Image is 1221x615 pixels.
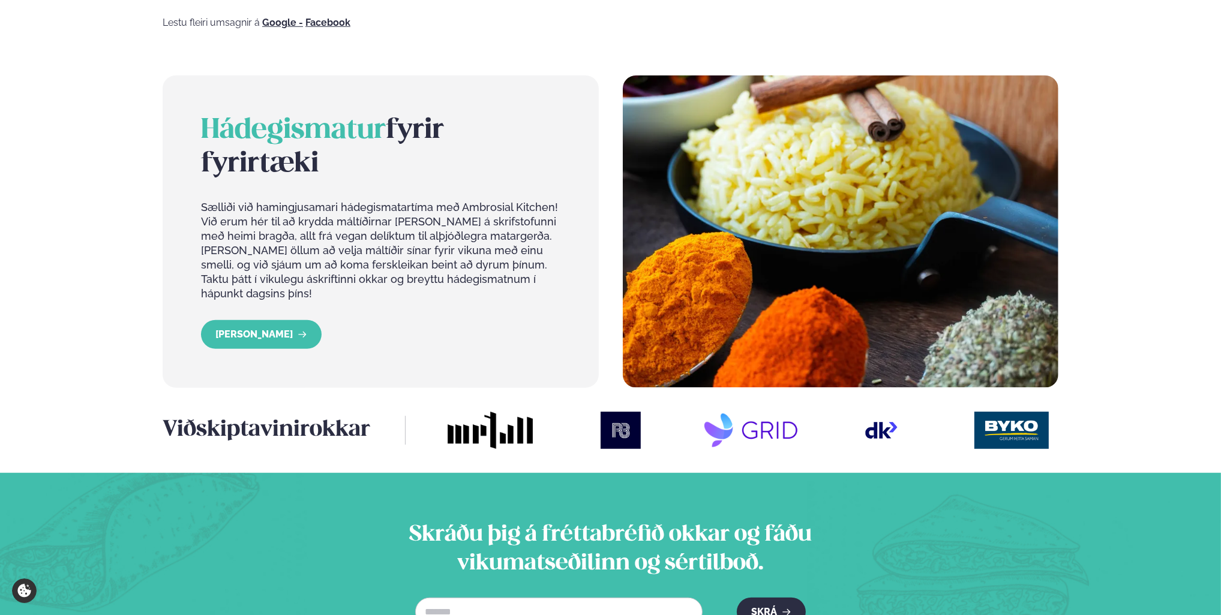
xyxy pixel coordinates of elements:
[443,412,537,449] img: image alt
[623,76,1059,388] img: image alt
[704,412,798,449] img: image alt
[305,18,350,28] a: Facebook
[201,114,560,181] h2: fyrir fyrirtæki
[574,412,668,449] img: image alt
[201,200,560,301] p: Sælliði við hamingjusamari hádegismatartíma með Ambrosial Kitchen! Við erum hér til að krydda mál...
[835,412,928,449] img: image alt
[163,420,310,441] span: Viðskiptavinir
[262,18,303,28] a: Google -
[374,521,847,578] h2: Skráðu þig á fréttabréfið okkar og fáðu vikumatseðilinn og sértilboð.
[965,412,1058,449] img: image alt
[12,578,37,603] a: Cookie settings
[163,416,406,445] h3: okkar
[163,17,260,28] span: Lestu fleiri umsagnir á
[201,117,386,144] span: Hádegismatur
[201,320,322,349] a: LESA MEIRA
